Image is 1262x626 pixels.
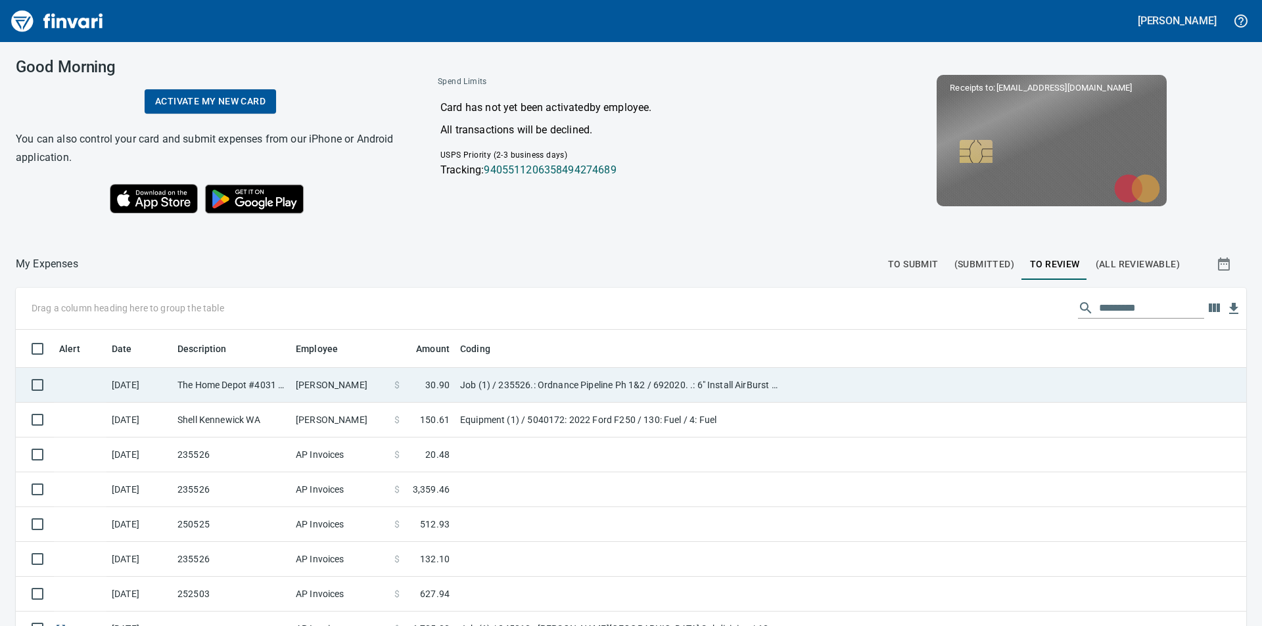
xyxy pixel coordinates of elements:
span: Amount [399,341,450,357]
span: Alert [59,341,80,357]
h5: [PERSON_NAME] [1138,14,1217,28]
span: (All Reviewable) [1096,256,1180,273]
img: Download on the App Store [110,184,198,213]
button: [PERSON_NAME] [1134,11,1220,31]
td: [PERSON_NAME] [291,368,389,403]
span: $ [394,518,400,531]
span: Activate my new card [155,93,266,110]
p: Receipts to: [950,81,1154,95]
p: My Expenses [16,256,78,272]
span: $ [394,483,400,496]
span: 20.48 [425,448,450,461]
span: $ [394,378,400,391]
span: Description [177,341,227,357]
span: Employee [296,341,338,357]
button: Show transactions within a particular date range [1204,248,1246,280]
td: Shell Kennewick WA [172,403,291,437]
span: (Submitted) [954,256,1014,273]
span: Description [177,341,244,357]
td: AP Invoices [291,577,389,612]
span: 132.10 [420,552,450,566]
span: Coding [460,341,507,357]
td: [DATE] [106,437,172,472]
button: Choose columns to display [1204,298,1224,318]
td: 252503 [172,577,291,612]
img: Get it on Google Play [198,177,311,221]
span: Coding [460,341,490,357]
td: AP Invoices [291,437,389,472]
td: 250525 [172,507,291,542]
span: $ [394,413,400,426]
span: 30.90 [425,378,450,391]
span: To Submit [888,256,939,273]
p: All transactions will be declined. [440,122,824,138]
span: 3,359.46 [413,483,450,496]
td: 235526 [172,472,291,507]
span: Alert [59,341,97,357]
span: Date [112,341,132,357]
td: 235526 [172,437,291,472]
td: 235526 [172,542,291,577]
span: $ [394,587,400,600]
td: AP Invoices [291,472,389,507]
td: [DATE] [106,403,172,437]
span: 512.93 [420,518,450,531]
nav: breadcrumb [16,256,78,272]
p: Tracking: [440,162,824,178]
a: 9405511206358494274689 [484,164,616,176]
td: [DATE] [106,472,172,507]
img: Finvari [8,5,106,37]
span: USPS Priority (2-3 business days) [440,150,567,160]
td: [DATE] [106,507,172,542]
span: $ [394,448,400,461]
span: Date [112,341,149,357]
span: To Review [1030,256,1080,273]
td: Job (1) / 235526.: Ordnance Pipeline Ph 1&2 / 692020. .: 6" Install AirBurst Compressor & Piping ... [455,368,783,403]
img: mastercard.svg [1108,168,1167,210]
button: Download Table [1224,299,1244,319]
p: Card has not yet been activated by employee . [440,100,824,116]
span: [EMAIL_ADDRESS][DOMAIN_NAME] [994,81,1133,94]
td: AP Invoices [291,507,389,542]
h3: Good Morning [16,58,405,76]
td: [DATE] [106,542,172,577]
td: The Home Depot #4031 Hermiston OR [172,368,291,403]
span: $ [394,552,400,566]
td: Equipment (1) / 5040172: 2022 Ford F250 / 130: Fuel / 4: Fuel [455,403,783,437]
td: [DATE] [106,368,172,403]
span: Amount [416,341,450,357]
span: 627.94 [420,587,450,600]
span: Spend Limits [438,76,654,89]
td: [DATE] [106,577,172,612]
td: AP Invoices [291,542,389,577]
p: Drag a column heading here to group the table [32,302,224,315]
td: [PERSON_NAME] [291,403,389,437]
a: Activate my new card [145,89,276,114]
h6: You can also control your card and submit expenses from our iPhone or Android application. [16,130,405,167]
span: Employee [296,341,355,357]
span: 150.61 [420,413,450,426]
